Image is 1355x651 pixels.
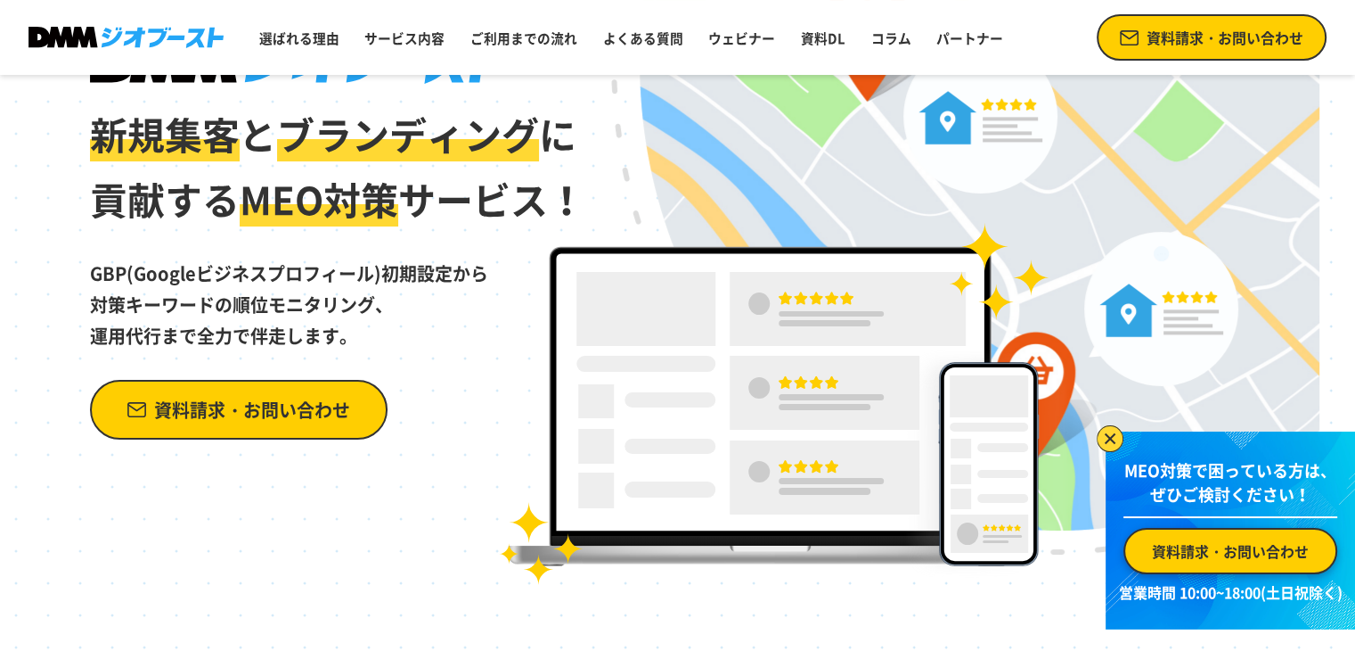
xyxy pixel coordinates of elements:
span: MEO対策 [240,171,398,227]
a: パートナー [929,21,1010,55]
h1: と に 貢献する サービス！ [90,39,587,233]
img: バナーを閉じる [1097,425,1123,452]
p: MEO対策で困っている方は、 ぜひご検討ください！ [1123,458,1337,518]
a: ウェビナー [701,21,782,55]
a: よくある質問 [596,21,690,55]
a: 資料請求・お問い合わせ [1097,14,1326,61]
span: 新規集客 [90,106,240,161]
a: 資料請求・お問い合わせ [1123,528,1337,574]
a: 資料DL [794,21,853,55]
span: 資料請求・お問い合わせ [1152,540,1309,562]
p: 営業時間 10:00~18:00(土日祝除く) [1116,581,1344,603]
a: コラム [864,21,918,55]
span: ブランディング [277,106,539,161]
span: 資料請求・お問い合わせ [154,394,350,425]
img: DMMジオブースト [29,27,224,47]
span: 資料請求・お問い合わせ [1147,27,1303,48]
a: ご利用までの流れ [463,21,584,55]
a: サービス内容 [357,21,452,55]
a: 資料請求・お問い合わせ [90,380,388,440]
p: GBP(Googleビジネスプロフィール)初期設定から 対策キーワードの順位モニタリング、 運用代行まで全力で伴走します。 [90,233,587,351]
a: 選ばれる理由 [252,21,347,55]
